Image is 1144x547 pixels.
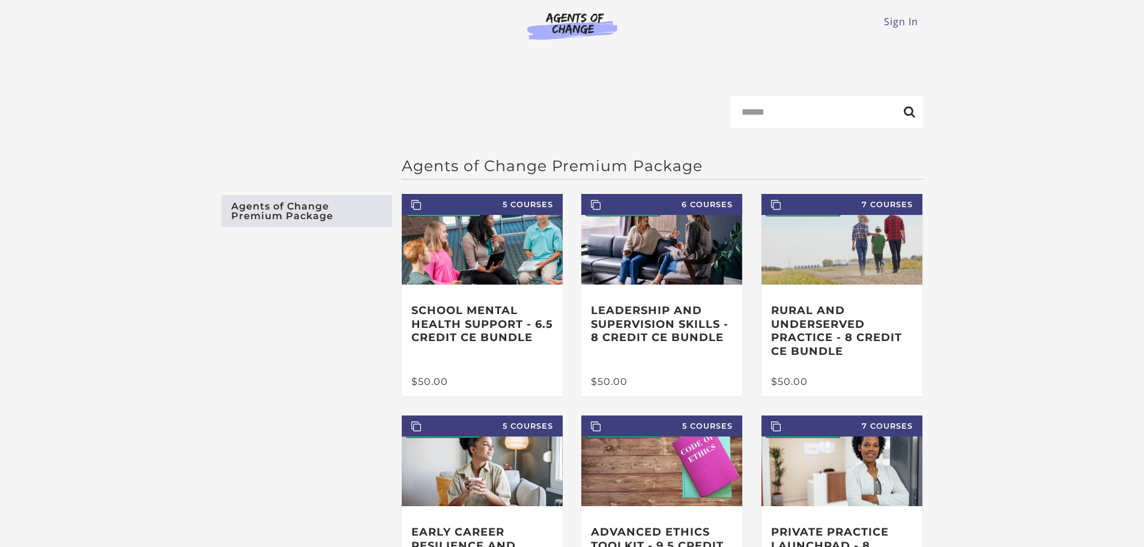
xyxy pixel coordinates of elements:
[761,416,922,437] span: 7 Courses
[771,377,913,387] div: $50.00
[761,194,922,396] a: 7 Courses Rural and Underserved Practice - 8 Credit CE Bundle $50.00
[761,194,922,215] span: 7 Courses
[581,194,742,396] a: 6 Courses Leadership and Supervision Skills - 8 Credit CE Bundle $50.00
[222,195,392,227] a: Agents of Change Premium Package
[402,416,563,437] span: 5 Courses
[591,377,733,387] div: $50.00
[581,194,742,215] span: 6 Courses
[581,416,742,437] span: 5 Courses
[884,15,918,28] a: Sign In
[515,12,630,40] img: Agents of Change Logo
[411,377,553,387] div: $50.00
[402,194,563,396] a: 5 Courses School Mental Health Support - 6.5 Credit CE Bundle $50.00
[591,304,733,345] h3: Leadership and Supervision Skills - 8 Credit CE Bundle
[402,157,923,175] h2: Agents of Change Premium Package
[411,304,553,345] h3: School Mental Health Support - 6.5 Credit CE Bundle
[771,304,913,358] h3: Rural and Underserved Practice - 8 Credit CE Bundle
[402,194,563,215] span: 5 Courses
